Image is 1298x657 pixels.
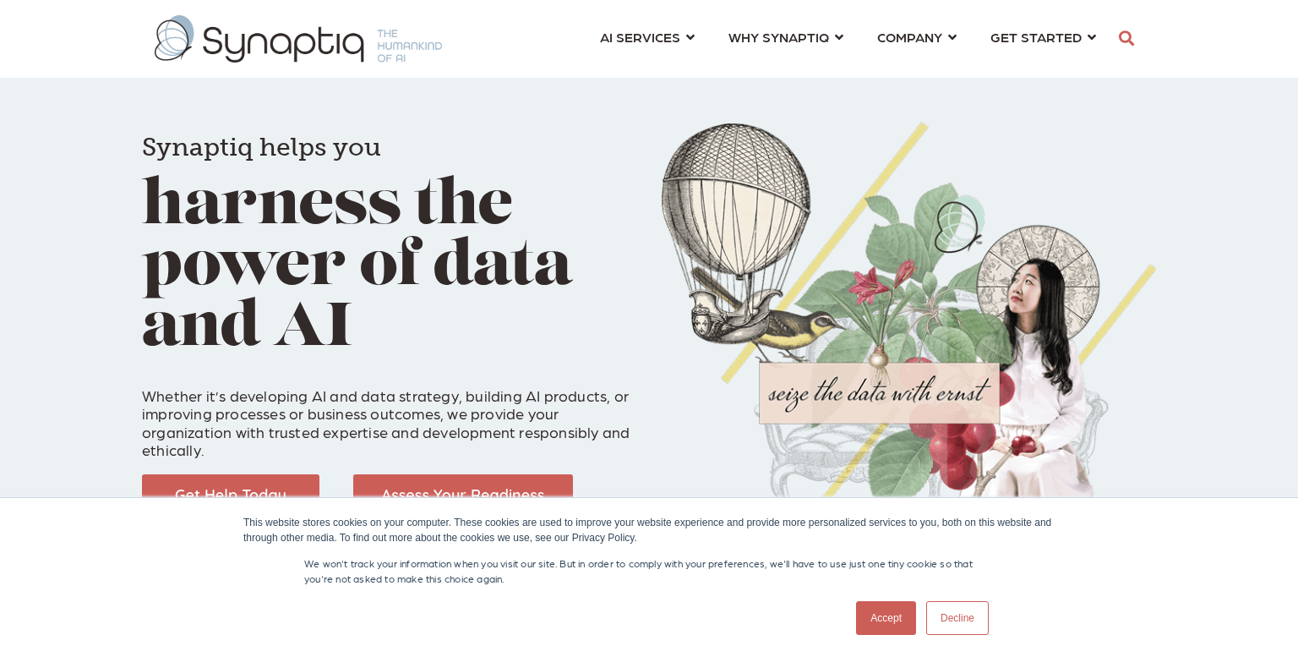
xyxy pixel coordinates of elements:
p: We won't track your information when you visit our site. But in order to comply with your prefere... [304,556,994,586]
a: Accept [856,601,916,635]
span: WHY SYNAPTIQ [728,25,829,48]
span: Synaptiq helps you [142,132,381,162]
p: Whether it’s developing AI and data strategy, building AI products, or improving processes or bus... [142,368,636,459]
h1: harness the power of data and AI [142,110,636,360]
a: WHY SYNAPTIQ [728,21,843,52]
a: GET STARTED [990,21,1096,52]
img: Get Help Today [142,474,319,517]
div: This website stores cookies on your computer. These cookies are used to improve your website expe... [243,515,1055,545]
a: COMPANY [877,21,957,52]
a: AI SERVICES [600,21,695,52]
a: Decline [926,601,989,635]
img: Collage of girl, balloon, bird, and butterfly, with seize the data with ernst text [662,122,1156,543]
span: COMPANY [877,25,942,48]
span: AI SERVICES [600,25,680,48]
img: Assess Your Readiness [353,474,573,517]
img: synaptiq logo-1 [155,15,442,63]
nav: menu [583,8,1113,69]
span: GET STARTED [990,25,1082,48]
